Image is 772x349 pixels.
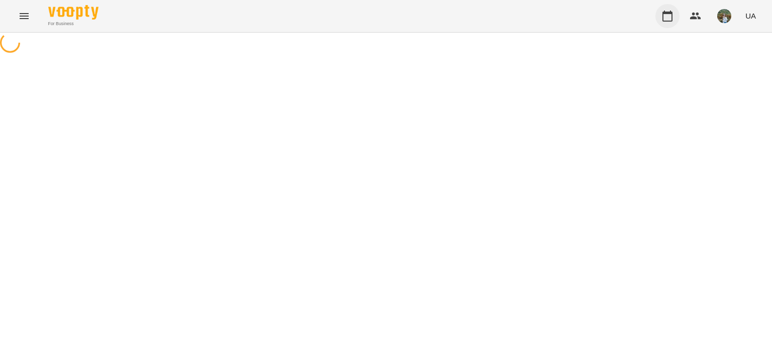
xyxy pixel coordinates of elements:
span: UA [745,11,756,21]
button: UA [741,7,760,25]
img: 3d28a0deb67b6f5672087bb97ef72b32.jpg [717,9,731,23]
img: Voopty Logo [48,5,99,20]
span: For Business [48,21,99,27]
button: Menu [12,4,36,28]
